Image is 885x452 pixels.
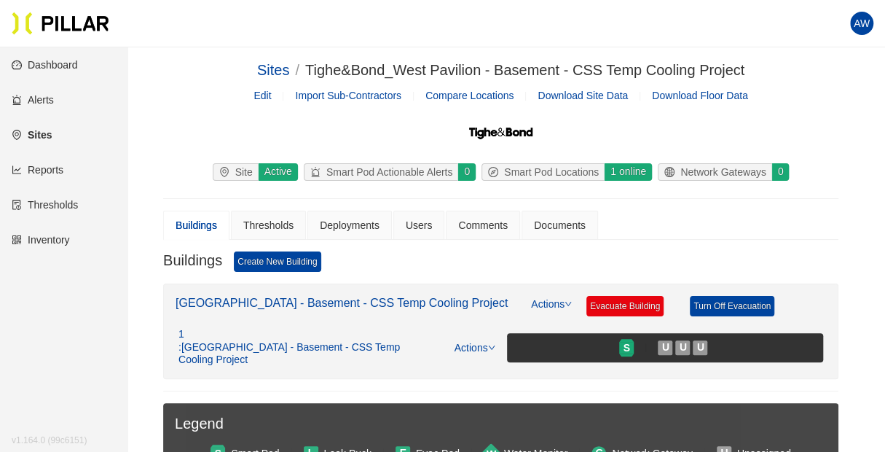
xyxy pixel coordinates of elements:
[178,328,435,367] div: 1
[305,59,744,82] div: Tighe&Bond_West Pavilion - Basement - CSS Temp Cooling Project
[680,339,687,355] span: U
[257,62,289,78] a: Sites
[213,164,259,180] div: Site
[455,342,495,354] a: Actions
[178,341,435,367] span: : [GEOGRAPHIC_DATA] - Basement - CSS Temp Cooling Project
[295,90,401,101] span: Import Sub-Contractors
[697,339,704,355] span: U
[295,62,299,78] span: /
[488,167,504,177] span: compass
[258,163,298,181] div: Active
[176,217,217,233] div: Buildings
[12,94,54,106] a: alertAlerts
[163,252,222,272] h3: Buildings
[624,340,630,356] span: S
[488,344,495,351] span: down
[12,12,109,35] img: Pillar Technologies
[301,163,479,181] a: alertSmart Pod Actionable Alerts0
[304,164,459,180] div: Smart Pod Actionable Alerts
[219,167,235,177] span: environment
[854,12,870,35] span: AW
[658,164,771,180] div: Network Gateways
[565,300,572,308] span: down
[538,90,628,101] span: Download Site Data
[690,296,774,316] a: Turn Off Evacuation
[406,217,433,233] div: Users
[425,90,514,101] a: Compare Locations
[12,59,78,71] a: dashboardDashboard
[176,297,508,309] a: [GEOGRAPHIC_DATA] - Basement - CSS Temp Cooling Project
[457,163,476,181] div: 0
[253,90,271,101] a: Edit
[586,296,664,316] a: Evacuate Building
[664,167,680,177] span: global
[12,199,78,211] a: exceptionThresholds
[531,296,572,328] a: Actions
[662,339,669,355] span: U
[458,217,508,233] div: Comments
[534,217,586,233] div: Documents
[468,115,533,152] img: Tighe & Bond
[482,164,605,180] div: Smart Pod Locations
[310,167,326,177] span: alert
[12,164,63,176] a: line-chartReports
[12,129,52,141] a: environmentSites
[320,217,379,233] div: Deployments
[604,163,652,181] div: 1 online
[234,252,320,272] a: Create New Building
[12,234,70,246] a: qrcodeInventory
[771,163,790,181] div: 0
[175,415,827,433] h3: Legend
[243,217,294,233] div: Thresholds
[652,90,748,101] span: Download Floor Data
